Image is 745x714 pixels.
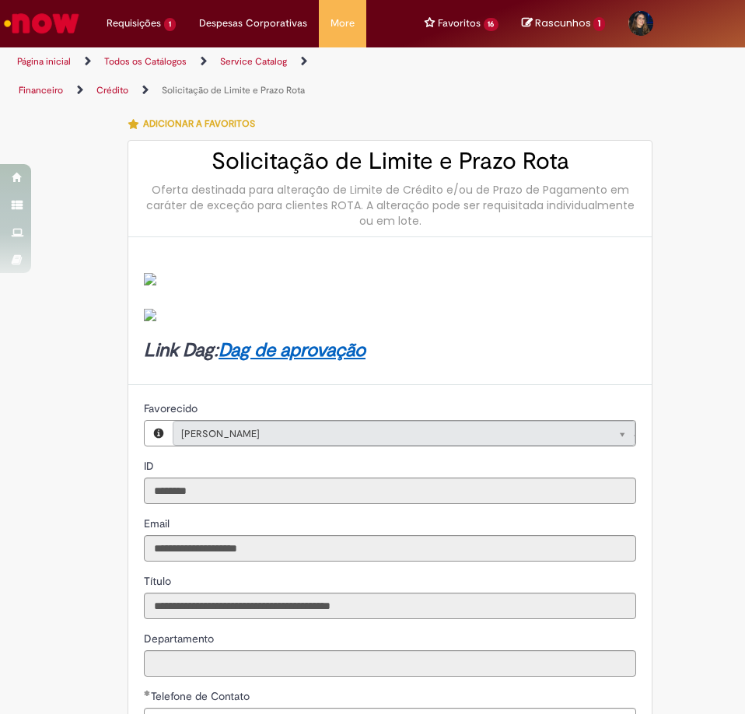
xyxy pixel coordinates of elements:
[151,689,253,703] span: Telefone de Contato
[144,573,174,589] label: Somente leitura - Título
[144,458,157,474] label: Somente leitura - ID
[145,421,173,446] button: Favorecido, Visualizar este registro Ana Clara Lopes Maciel
[173,421,635,446] a: [PERSON_NAME]Limpar campo Favorecido
[144,516,173,531] label: Somente leitura - Email
[128,107,264,140] button: Adicionar a Favoritos
[219,338,366,362] a: Dag de aprovação
[144,478,636,504] input: ID
[144,338,366,362] strong: Link Dag:
[484,18,499,31] span: 16
[12,47,361,105] ul: Trilhas de página
[144,149,636,174] h2: Solicitação de Limite e Prazo Rota
[143,117,255,130] span: Adicionar a Favoritos
[181,422,596,446] span: [PERSON_NAME]
[593,17,605,31] span: 1
[144,690,151,696] span: Obrigatório Preenchido
[438,16,481,31] span: Favoritos
[331,16,355,31] span: More
[522,16,605,30] a: No momento, sua lista de rascunhos tem 1 Itens
[144,631,217,646] label: Somente leitura - Departamento
[144,535,636,562] input: Email
[144,182,636,229] div: Oferta destinada para alteração de Limite de Crédito e/ou de Prazo de Pagamento em caráter de exc...
[144,309,156,321] img: sys_attachment.do
[19,84,63,96] a: Financeiro
[144,632,217,646] span: Somente leitura - Departamento
[17,55,71,68] a: Página inicial
[96,84,128,96] a: Crédito
[144,273,156,285] img: sys_attachment.do
[535,16,591,30] span: Rascunhos
[144,650,636,677] input: Departamento
[104,55,187,68] a: Todos os Catálogos
[144,401,201,415] span: Somente leitura - Favorecido
[220,55,287,68] a: Service Catalog
[107,16,161,31] span: Requisições
[144,593,636,619] input: Título
[144,459,157,473] span: Somente leitura - ID
[199,16,307,31] span: Despesas Corporativas
[162,84,305,96] a: Solicitação de Limite e Prazo Rota
[2,8,82,39] img: ServiceNow
[164,18,176,31] span: 1
[144,516,173,530] span: Somente leitura - Email
[144,574,174,588] span: Somente leitura - Título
